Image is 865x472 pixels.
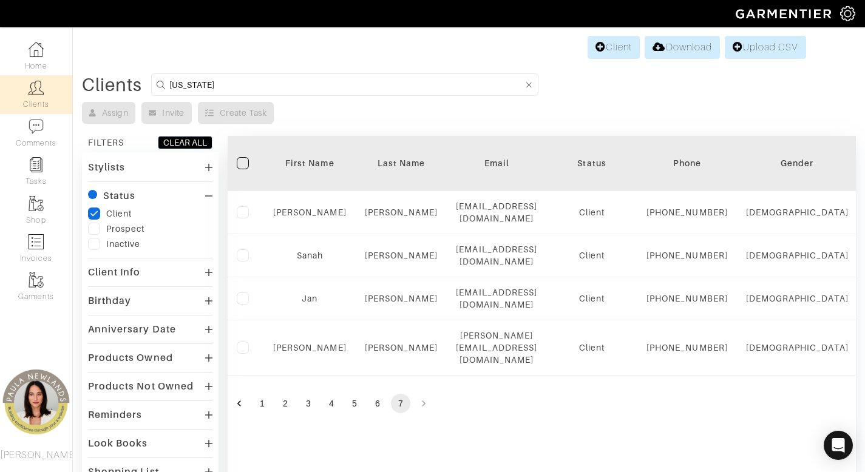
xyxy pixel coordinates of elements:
div: Phone [646,157,728,169]
button: Go to page 1 [253,394,272,413]
div: Prospect [106,223,144,235]
div: [EMAIL_ADDRESS][DOMAIN_NAME] [456,200,537,224]
div: FILTERS [88,137,124,149]
div: [PERSON_NAME][EMAIL_ADDRESS][DOMAIN_NAME] [456,329,537,366]
button: Go to page 3 [299,394,318,413]
button: page 7 [391,394,410,413]
button: Go to previous page [229,394,249,413]
div: [DEMOGRAPHIC_DATA] [746,342,849,354]
th: Toggle SortBy [264,136,356,191]
div: Email [456,157,537,169]
div: Products Not Owned [88,380,194,393]
div: Gender [746,157,849,169]
img: comment-icon-a0a6a9ef722e966f86d9cbdc48e553b5cf19dbc54f86b18d962a5391bc8f6eb6.png [29,119,44,134]
div: First Name [273,157,347,169]
a: [PERSON_NAME] [365,294,438,303]
a: [PERSON_NAME] [365,207,438,217]
button: Go to page 5 [345,394,364,413]
div: Reminders [88,409,142,421]
div: Inactive [106,238,140,250]
div: [PHONE_NUMBER] [646,292,728,305]
a: [PERSON_NAME] [365,251,438,260]
img: garmentier-logo-header-white-b43fb05a5012e4ada735d5af1a66efaba907eab6374d6393d1fbf88cb4ef424d.png [730,3,840,24]
div: Clients [82,79,142,91]
div: Anniversary Date [88,323,176,335]
img: garments-icon-b7da505a4dc4fd61783c78ac3ca0ef83fa9d6f193b1c9dc38574b1d14d53ca28.png [29,272,44,288]
nav: pagination navigation [228,394,856,413]
div: Products Owned [88,352,173,364]
div: Client Info [88,266,141,278]
div: Status [103,190,135,202]
div: [DEMOGRAPHIC_DATA] [746,249,849,261]
div: [PHONE_NUMBER] [646,206,728,218]
a: Jan [302,294,317,303]
div: Client [555,249,628,261]
div: Client [555,342,628,354]
div: Last Name [365,157,438,169]
th: Toggle SortBy [546,136,637,191]
div: Open Intercom Messenger [824,431,853,460]
div: Client [555,292,628,305]
input: Search by name, email, phone, city, or state [169,77,523,92]
a: [PERSON_NAME] [273,207,347,217]
button: Go to page 2 [276,394,295,413]
div: CLEAR ALL [163,137,207,149]
img: reminder-icon-8004d30b9f0a5d33ae49ab947aed9ed385cf756f9e5892f1edd6e32f2345188e.png [29,157,44,172]
div: Stylists [88,161,125,174]
a: Client [588,36,640,59]
div: Client [106,207,132,220]
a: Download [645,36,719,59]
img: garments-icon-b7da505a4dc4fd61783c78ac3ca0ef83fa9d6f193b1c9dc38574b1d14d53ca28.png [29,196,44,211]
a: Upload CSV [725,36,806,59]
div: Status [555,157,628,169]
div: Look Books [88,437,148,450]
img: clients-icon-6bae9207a08558b7cb47a8932f037763ab4055f8c8b6bfacd5dc20c3e0201464.png [29,80,44,95]
button: Go to page 6 [368,394,387,413]
div: [PHONE_NUMBER] [646,249,728,261]
div: [DEMOGRAPHIC_DATA] [746,292,849,305]
img: orders-icon-0abe47150d42831381b5fb84f609e132dff9fe21cb692f30cb5eec754e2cba89.png [29,234,44,249]
img: dashboard-icon-dbcd8f5a0b271acd01030246c82b418ddd0df26cd7fceb0bd07c9910d44c42f6.png [29,42,44,57]
a: [PERSON_NAME] [273,343,347,352]
a: [PERSON_NAME] [365,343,438,352]
img: gear-icon-white-bd11855cb880d31180b6d7d6211b90ccbf57a29d726f0c71d8c61bd08dd39cc2.png [840,6,855,21]
div: [PHONE_NUMBER] [646,342,728,354]
div: [DEMOGRAPHIC_DATA] [746,206,849,218]
th: Toggle SortBy [356,136,447,191]
div: Client [555,206,628,218]
button: Go to page 4 [322,394,341,413]
a: Sanah [297,251,323,260]
div: [EMAIL_ADDRESS][DOMAIN_NAME] [456,286,537,311]
div: [EMAIL_ADDRESS][DOMAIN_NAME] [456,243,537,268]
th: Toggle SortBy [737,136,858,191]
button: CLEAR ALL [158,136,212,149]
div: Birthday [88,295,131,307]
